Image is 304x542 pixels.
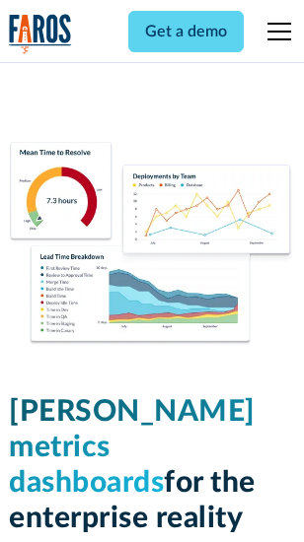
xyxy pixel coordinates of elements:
[128,11,244,52] a: Get a demo
[9,142,295,347] img: Dora Metrics Dashboard
[256,8,295,55] div: menu
[9,14,72,54] a: home
[9,14,72,54] img: Logo of the analytics and reporting company Faros.
[9,397,256,498] span: [PERSON_NAME] metrics dashboards
[9,394,295,536] h1: for the enterprise reality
